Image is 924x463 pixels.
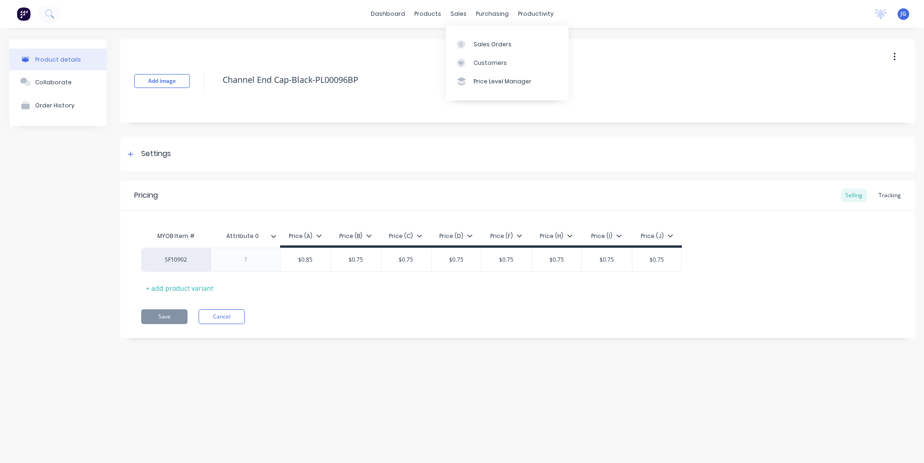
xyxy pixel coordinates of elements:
a: Customers [446,54,568,72]
div: $0.75 [381,248,431,271]
button: Add image [134,74,190,88]
div: $0.75 [331,248,381,271]
div: Price (A) [289,232,322,240]
div: $0.85 [281,248,331,271]
div: Pricing [134,190,158,201]
div: $0.75 [481,248,531,271]
div: Price (F) [490,232,522,240]
div: Sales Orders [474,40,512,49]
div: purchasing [471,7,513,21]
div: Order History [35,102,75,109]
div: Price Level Manager [474,77,531,86]
div: Collaborate [35,79,72,86]
button: Product details [9,49,106,70]
button: Cancel [199,309,245,324]
div: + add product variant [141,281,218,295]
div: Settings [141,148,171,160]
div: products [410,7,446,21]
div: productivity [513,7,558,21]
img: Factory [17,7,31,21]
button: Order History [9,94,106,117]
div: Tracking [874,188,905,202]
button: Save [141,309,187,324]
div: Product details [35,56,81,63]
div: Price (D) [439,232,473,240]
div: Selling [841,188,867,202]
div: $0.75 [582,248,632,271]
div: MYOB Item # [141,227,211,245]
div: Price (C) [389,232,422,240]
div: Attribute 0 [211,227,280,245]
div: Price (B) [339,232,372,240]
div: Customers [474,59,507,67]
div: SF10902 [150,256,201,264]
a: Price Level Manager [446,72,568,91]
textarea: Channel End Cap-Black-PL00096BP [218,69,831,91]
div: Price (H) [540,232,573,240]
div: Attribute 0 [211,225,275,248]
div: $0.75 [431,248,481,271]
a: Sales Orders [446,35,568,53]
div: Price (J) [641,232,673,240]
div: Price (I) [591,232,622,240]
button: Collaborate [9,70,106,94]
div: $0.75 [632,248,682,271]
span: JG [900,10,906,18]
div: $0.75 [532,248,582,271]
a: dashboard [366,7,410,21]
div: SF10902$0.85$0.75$0.75$0.75$0.75$0.75$0.75$0.75 [141,248,682,272]
div: sales [446,7,471,21]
